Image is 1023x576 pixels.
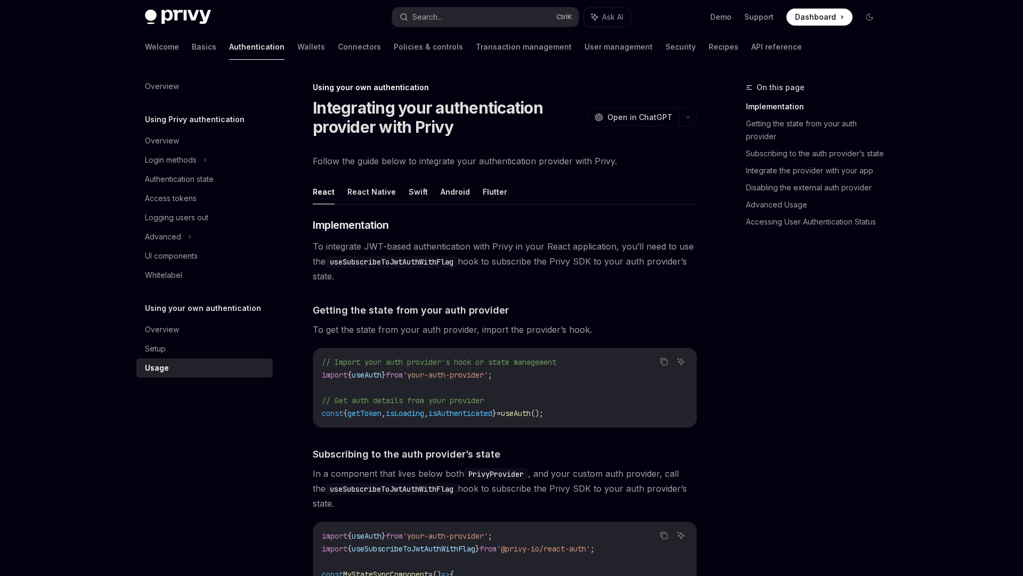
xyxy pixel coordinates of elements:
[136,208,273,227] a: Logging users out
[145,250,198,262] div: UI components
[313,154,697,169] span: Follow the guide below to integrate your authentication provider with Privy.
[136,266,273,285] a: Whitelabel
[136,320,273,339] a: Overview
[488,370,492,380] span: ;
[145,134,179,147] div: Overview
[492,409,497,418] span: }
[347,531,352,541] span: {
[297,34,325,60] a: Wallets
[352,370,381,380] span: useAuth
[145,80,179,93] div: Overview
[483,179,507,204] button: Flutter
[313,218,388,233] span: Implementation
[145,34,179,60] a: Welcome
[602,12,623,22] span: Ask AI
[145,342,166,355] div: Setup
[488,531,492,541] span: ;
[674,529,688,542] button: Ask AI
[381,531,386,541] span: }
[326,256,458,268] code: useSubscribeToJwtAuthWithFlag
[674,355,688,369] button: Ask AI
[709,34,738,60] a: Recipes
[588,108,679,126] button: Open in ChatGPT
[313,303,509,317] span: Getting the state from your auth provider
[403,370,488,380] span: 'your-auth-provider'
[746,162,887,179] a: Integrate the provider with your app
[464,468,528,480] code: PrivyProvider
[392,7,579,27] button: Search...CtrlK
[145,173,214,186] div: Authentication state
[480,544,497,554] span: from
[476,34,572,60] a: Transaction management
[322,531,347,541] span: import
[412,11,442,23] div: Search...
[347,179,396,204] button: React Native
[665,34,696,60] a: Security
[145,192,197,205] div: Access tokens
[322,370,347,380] span: import
[786,9,852,26] a: Dashboard
[386,370,403,380] span: from
[145,230,181,243] div: Advanced
[381,409,386,418] span: ,
[322,544,347,554] span: import
[136,170,273,189] a: Authentication state
[584,34,653,60] a: User management
[497,544,590,554] span: '@privy-io/react-auth'
[313,466,697,511] span: In a component that lives below both , and your custom auth provider, call the hook to subscribe ...
[145,302,261,315] h5: Using your own authentication
[313,239,697,284] span: To integrate JWT-based authentication with Privy in your React application, you’ll need to use th...
[584,7,631,27] button: Ask AI
[475,544,480,554] span: }
[531,409,543,418] span: ();
[322,357,556,367] span: // Import your auth provider's hook or state management
[744,12,774,22] a: Support
[338,34,381,60] a: Connectors
[746,179,887,196] a: Disabling the external auth provider
[710,12,732,22] a: Demo
[136,77,273,96] a: Overview
[313,82,697,93] div: Using your own authentication
[136,358,273,378] a: Usage
[409,179,428,204] button: Swift
[497,409,501,418] span: =
[145,154,197,166] div: Login methods
[424,409,428,418] span: ,
[145,10,211,25] img: dark logo
[590,544,595,554] span: ;
[136,189,273,208] a: Access tokens
[394,34,463,60] a: Policies & controls
[746,196,887,213] a: Advanced Usage
[229,34,285,60] a: Authentication
[145,323,179,336] div: Overview
[441,179,470,204] button: Android
[313,447,500,461] span: Subscribing to the auth provider’s state
[746,145,887,162] a: Subscribing to the auth provider’s state
[326,483,458,495] code: useSubscribeToJwtAuthWithFlag
[501,409,531,418] span: useAuth
[381,370,386,380] span: }
[145,113,245,126] h5: Using Privy authentication
[145,211,208,224] div: Logging users out
[657,355,671,369] button: Copy the contents from the code block
[313,98,583,137] h1: Integrating your authentication provider with Privy
[403,531,488,541] span: 'your-auth-provider'
[861,9,878,26] button: Toggle dark mode
[556,13,572,21] span: Ctrl K
[607,112,672,123] span: Open in ChatGPT
[136,246,273,266] a: UI components
[145,362,169,374] div: Usage
[352,531,381,541] span: useAuth
[386,531,403,541] span: from
[313,322,697,337] span: To get the state from your auth provider, import the provider’s hook.
[145,269,182,282] div: Whitelabel
[746,98,887,115] a: Implementation
[347,370,352,380] span: {
[746,115,887,145] a: Getting the state from your auth provider
[795,12,836,22] span: Dashboard
[136,339,273,358] a: Setup
[352,544,475,554] span: useSubscribeToJwtAuthWithFlag
[751,34,802,60] a: API reference
[386,409,424,418] span: isLoading
[192,34,216,60] a: Basics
